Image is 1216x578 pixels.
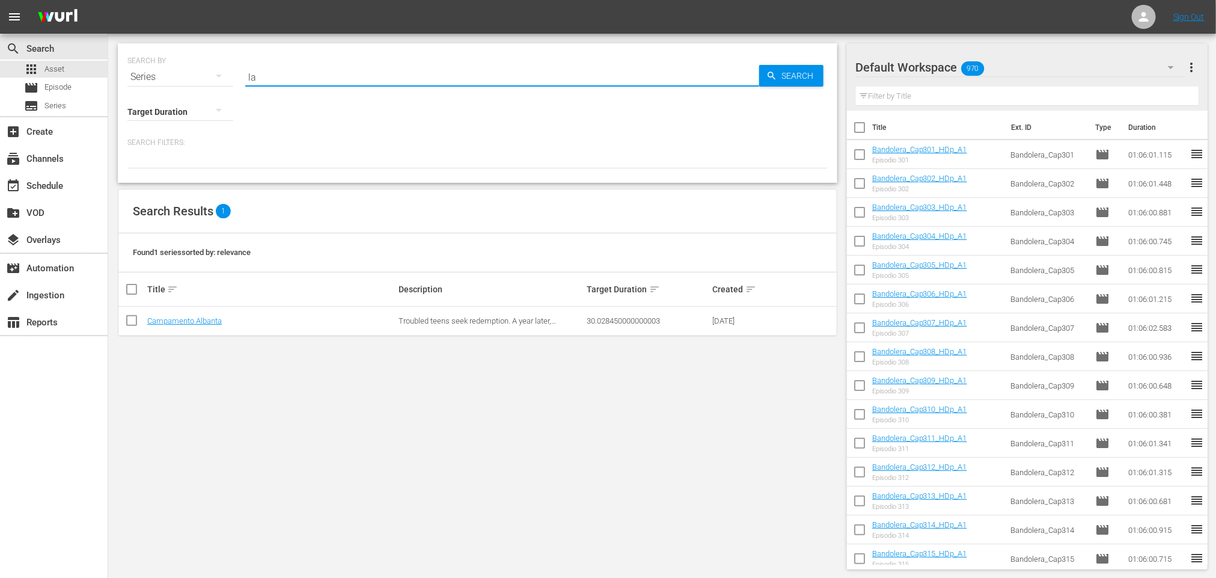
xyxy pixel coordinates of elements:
td: 01:06:00.881 [1123,198,1190,227]
div: Episodio 310 [872,416,967,424]
span: sort [167,284,178,295]
td: 01:06:00.915 [1123,515,1190,544]
th: Title [872,111,1004,144]
span: Search Results [133,204,213,218]
span: Troubled teens seek redemption. A year later, [PERSON_NAME] arrives to uncover truths surrounding... [399,316,582,352]
div: Episodio 308 [872,358,967,366]
a: Bandolera_Cap307_HDp_A1 [872,318,967,327]
td: Bandolera_Cap314 [1006,515,1090,544]
a: Bandolera_Cap306_HDp_A1 [872,289,967,298]
div: Episodio 311 [872,445,967,453]
td: Bandolera_Cap302 [1006,169,1090,198]
td: Bandolera_Cap307 [1006,313,1090,342]
div: Episodio 313 [872,503,967,511]
span: reorder [1190,233,1204,248]
a: Bandolera_Cap311_HDp_A1 [872,434,967,443]
a: Bandolera_Cap315_HDp_A1 [872,549,967,558]
td: Bandolera_Cap313 [1006,487,1090,515]
span: 1 [216,204,231,218]
td: Bandolera_Cap304 [1006,227,1090,256]
span: Episode [1095,552,1110,566]
span: Episode [1095,523,1110,537]
span: Episode [1095,436,1110,450]
span: Overlays [6,233,20,247]
span: reorder [1190,493,1204,508]
td: Bandolera_Cap311 [1006,429,1090,458]
th: Type [1088,111,1121,144]
span: Episode [44,81,72,93]
span: Reports [6,315,20,330]
td: 01:06:01.341 [1123,429,1190,458]
span: Episode [1095,176,1110,191]
td: Bandolera_Cap301 [1006,140,1090,169]
td: Bandolera_Cap309 [1006,371,1090,400]
span: menu [7,10,22,24]
div: Default Workspace [856,51,1185,84]
td: 01:06:01.448 [1123,169,1190,198]
div: Created [713,282,772,297]
div: Episodio 303 [872,214,967,222]
td: Bandolera_Cap312 [1006,458,1090,487]
a: Bandolera_Cap303_HDp_A1 [872,203,967,212]
td: 01:06:00.715 [1123,544,1190,573]
span: reorder [1190,551,1204,565]
span: reorder [1190,262,1204,277]
button: more_vert [1184,53,1199,82]
span: reorder [1190,320,1204,334]
td: 01:06:01.315 [1123,458,1190,487]
td: Bandolera_Cap305 [1006,256,1090,284]
span: reorder [1190,291,1204,306]
span: Episode [1095,494,1110,508]
span: more_vert [1184,60,1199,75]
div: Episodio 304 [872,243,967,251]
span: Episode [1095,465,1110,479]
span: 970 [961,56,984,81]
td: Bandolera_Cap303 [1006,198,1090,227]
span: Asset [44,63,64,75]
a: Bandolera_Cap304_HDp_A1 [872,232,967,241]
span: Episode [1095,263,1110,277]
span: Search [6,42,20,56]
span: Episode [1095,147,1110,162]
span: Series [44,100,66,112]
div: Episodio 309 [872,387,967,395]
span: Episode [1095,407,1110,422]
span: Episode [1095,349,1110,364]
span: Episode [1095,292,1110,306]
td: Bandolera_Cap310 [1006,400,1090,429]
td: 01:06:00.936 [1123,342,1190,371]
span: Found 1 series sorted by: relevance [133,248,251,257]
td: 01:06:00.745 [1123,227,1190,256]
div: Description [399,284,584,294]
span: Episode [1095,205,1110,220]
a: Bandolera_Cap305_HDp_A1 [872,260,967,269]
span: Asset [24,62,38,76]
span: reorder [1190,204,1204,219]
div: Title [147,282,395,297]
a: Campamento Albanta [147,316,222,325]
span: sort [649,284,660,295]
span: Automation [6,261,20,275]
a: Bandolera_Cap302_HDp_A1 [872,174,967,183]
span: Episode [1095,234,1110,248]
span: Ingestion [6,288,20,303]
span: reorder [1190,147,1204,161]
div: Episodio 314 [872,532,967,540]
span: Episode [24,81,38,95]
div: Episodio 301 [872,156,967,164]
th: Duration [1121,111,1193,144]
a: Bandolera_Cap312_HDp_A1 [872,463,967,472]
div: Episodio 307 [872,330,967,337]
a: Bandolera_Cap309_HDp_A1 [872,376,967,385]
span: reorder [1190,349,1204,363]
div: Episodio 315 [872,561,967,568]
a: Bandolera_Cap310_HDp_A1 [872,405,967,414]
img: ans4CAIJ8jUAAAAAAAAAAAAAAAAAAAAAAAAgQb4GAAAAAAAAAAAAAAAAAAAAAAAAJMjXAAAAAAAAAAAAAAAAAAAAAAAAgAT5G... [29,3,87,31]
td: 01:06:00.648 [1123,371,1190,400]
div: Episodio 306 [872,301,967,309]
div: Series [127,60,233,94]
div: Episodio 312 [872,474,967,482]
a: Bandolera_Cap301_HDp_A1 [872,145,967,154]
span: reorder [1190,176,1204,190]
span: reorder [1190,435,1204,450]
